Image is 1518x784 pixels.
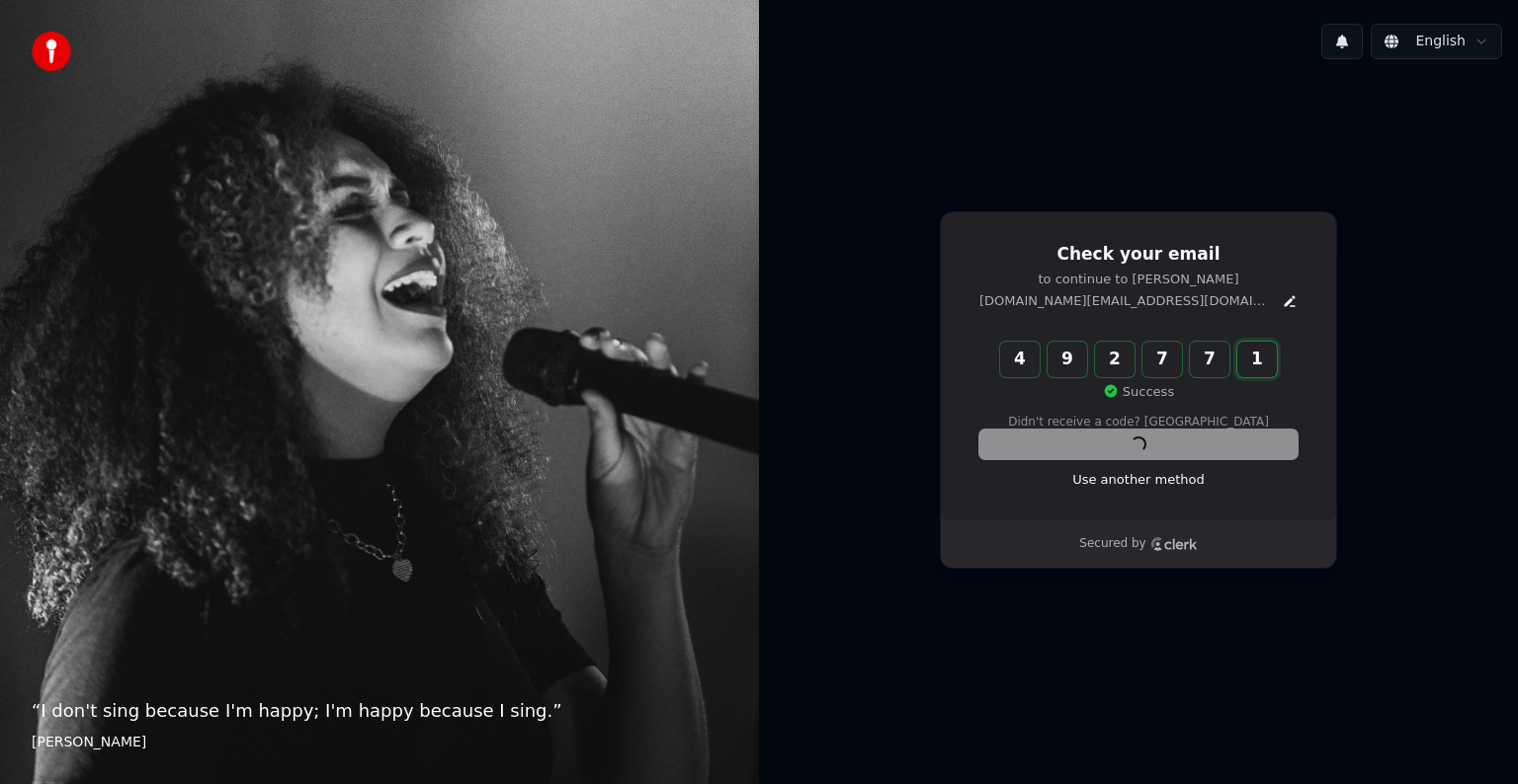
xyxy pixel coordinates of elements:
[1079,536,1145,552] p: Secured by
[979,292,1274,310] p: [DOMAIN_NAME][EMAIL_ADDRESS][DOMAIN_NAME]
[32,733,727,752] footer: [PERSON_NAME]
[1282,293,1298,309] button: Edit
[1103,383,1174,401] p: Success
[32,697,727,725] p: “ I don't sing because I'm happy; I'm happy because I sing. ”
[979,271,1298,288] p: to continue to [PERSON_NAME]
[979,243,1298,267] h1: Check your email
[1072,471,1205,489] a: Use another method
[1150,537,1198,551] a: Clerk logo
[32,32,71,71] img: youka
[1000,342,1316,377] input: Enter verification code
